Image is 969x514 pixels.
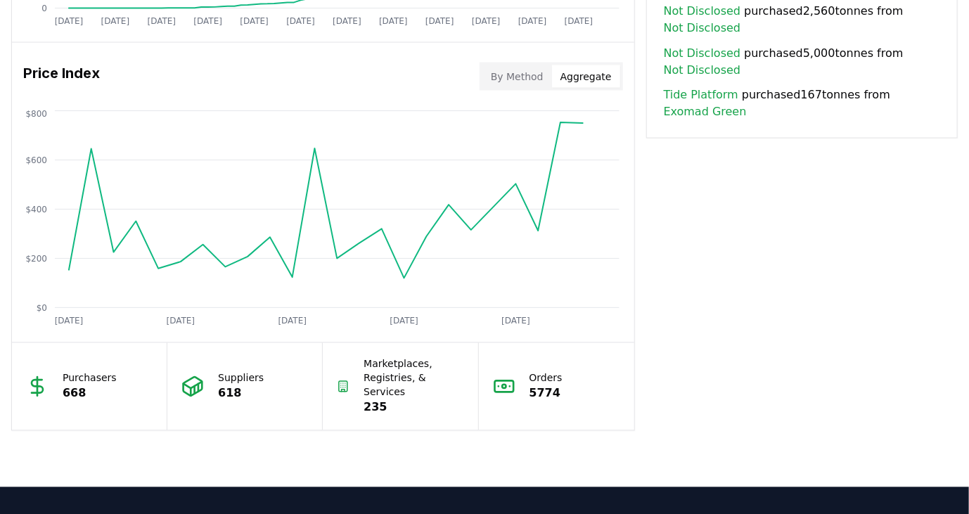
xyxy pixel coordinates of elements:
p: 668 [63,385,117,402]
a: Not Disclosed [664,20,741,37]
h3: Price Index [23,63,100,91]
p: Marketplaces, Registries, & Services [364,357,463,399]
tspan: [DATE] [565,16,593,26]
tspan: [DATE] [240,16,269,26]
tspan: 0 [41,4,47,13]
tspan: $800 [25,109,47,119]
tspan: [DATE] [167,316,195,326]
tspan: [DATE] [472,16,501,26]
a: Exomad Green [664,104,747,121]
tspan: [DATE] [193,16,222,26]
tspan: [DATE] [518,16,547,26]
tspan: [DATE] [425,16,454,26]
button: By Method [482,65,552,88]
p: Orders [530,371,563,385]
tspan: [DATE] [501,316,530,326]
span: purchased 5,000 tonnes from [664,45,940,79]
tspan: [DATE] [148,16,177,26]
tspan: $0 [37,303,47,313]
a: Not Disclosed [664,62,741,79]
a: Not Disclosed [664,3,741,20]
p: 5774 [530,385,563,402]
tspan: [DATE] [101,16,130,26]
span: purchased 167 tonnes from [664,87,940,121]
a: Not Disclosed [664,45,741,62]
button: Aggregate [552,65,620,88]
span: purchased 2,560 tonnes from [664,3,940,37]
tspan: [DATE] [55,16,84,26]
tspan: [DATE] [390,316,418,326]
a: Tide Platform [664,87,738,104]
tspan: [DATE] [379,16,408,26]
tspan: [DATE] [333,16,361,26]
tspan: [DATE] [278,316,307,326]
tspan: [DATE] [286,16,315,26]
tspan: [DATE] [55,316,84,326]
p: Suppliers [218,371,264,385]
tspan: $400 [25,205,47,214]
p: 235 [364,399,463,416]
tspan: $200 [25,254,47,264]
p: Purchasers [63,371,117,385]
p: 618 [218,385,264,402]
tspan: $600 [25,155,47,165]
